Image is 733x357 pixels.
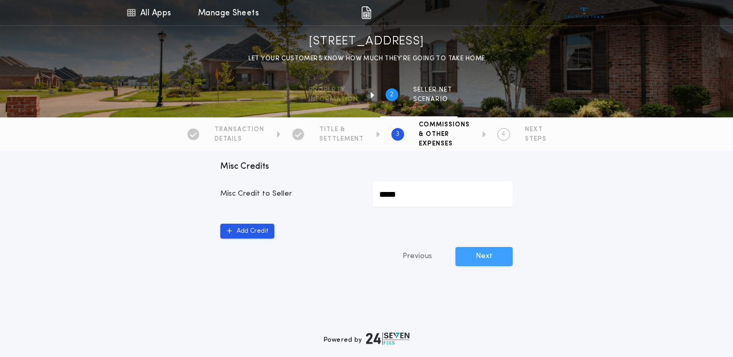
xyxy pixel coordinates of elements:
h1: [STREET_ADDRESS] [309,33,424,50]
span: DETAILS [214,135,264,143]
h2: 2 [390,90,394,99]
img: logo [366,332,409,345]
span: NEXT [525,125,547,134]
img: vs-icon [565,7,604,18]
span: & OTHER [419,130,470,139]
span: TRANSACTION [214,125,264,134]
span: Property [309,86,358,94]
p: LET YOUR CUSTOMERS KNOW HOW MUCH THEY’RE GOING TO TAKE HOME [248,53,485,64]
button: Add Credit [220,224,274,239]
span: SCENARIO [413,95,452,104]
span: EXPENSES [419,140,470,148]
p: Misc Credit to Seller [220,189,360,199]
span: SETTLEMENT [319,135,364,143]
button: Previous [381,247,453,266]
span: TITLE & [319,125,364,134]
span: COMMISSIONS [419,121,470,129]
img: img [361,6,371,19]
div: Powered by [324,332,409,345]
h2: 3 [396,130,399,139]
span: information [309,95,358,104]
span: SELLER NET [413,86,452,94]
h2: 4 [502,130,505,139]
p: Misc Credits [220,160,513,173]
span: STEPS [525,135,547,143]
button: Next [455,247,513,266]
